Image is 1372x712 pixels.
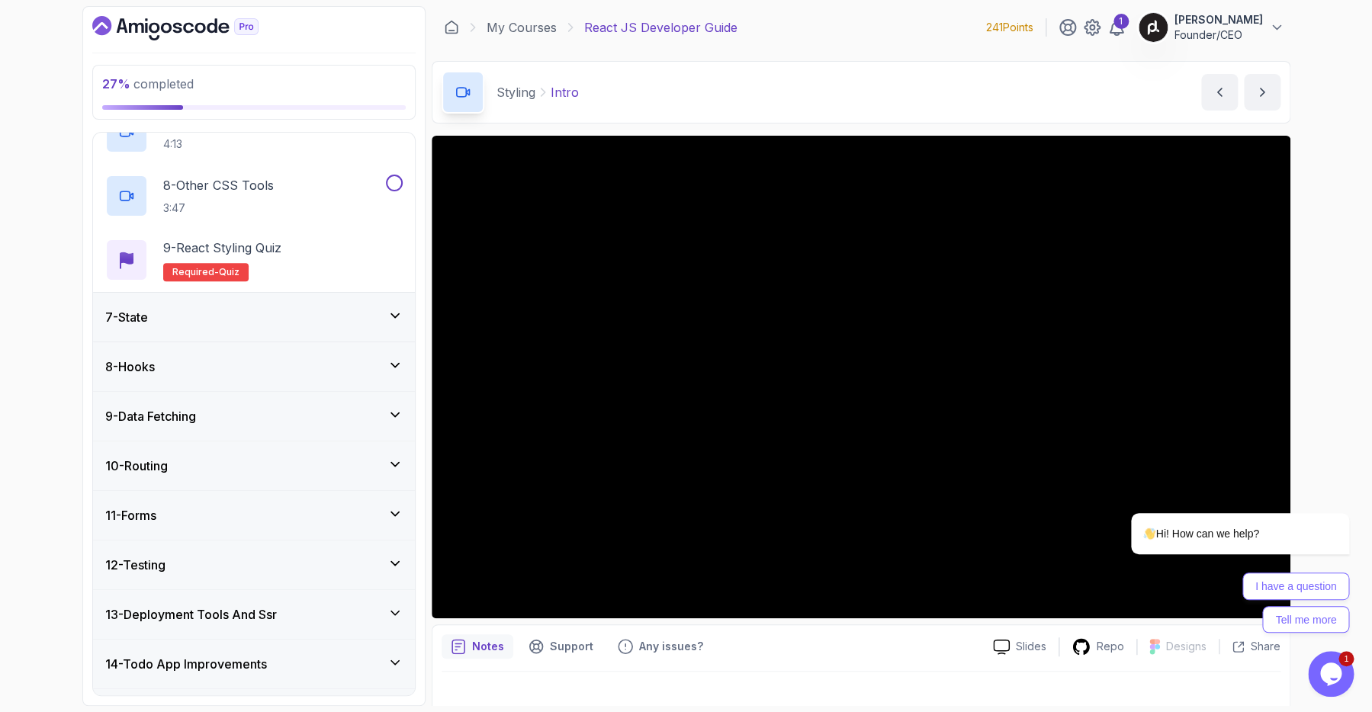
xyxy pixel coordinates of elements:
a: My Courses [487,18,557,37]
button: 9-Data Fetching [93,392,415,441]
button: Share [1219,639,1280,654]
p: React JS Developer Guide [584,18,737,37]
iframe: chat widget [1308,651,1357,697]
h3: 13 - Deployment Tools And Ssr [105,605,277,624]
button: 10-Routing [93,441,415,490]
a: 1 [1107,18,1126,37]
a: Repo [1059,637,1136,656]
button: next content [1244,74,1280,111]
button: 8-Hooks [93,342,415,391]
button: Feedback button [609,634,712,659]
button: 7-State [93,293,415,342]
h3: 12 - Testing [105,556,165,574]
button: Support button [519,634,602,659]
p: Support [550,639,593,654]
button: previous content [1201,74,1238,111]
p: 241 Points [986,20,1033,35]
p: Notes [472,639,504,654]
p: 4:13 [163,136,224,152]
span: quiz [219,266,239,278]
p: Any issues? [639,639,703,654]
span: 27 % [102,76,130,91]
iframe: 1 - Intro [432,136,1290,618]
span: completed [102,76,194,91]
h3: 10 - Routing [105,457,168,475]
h3: 9 - Data Fetching [105,407,196,425]
p: Designs [1166,639,1207,654]
p: Founder/CEO [1174,27,1263,43]
button: 12-Testing [93,540,415,589]
p: Share [1251,639,1280,654]
button: 14-Todo App Improvements [93,640,415,688]
h3: 8 - Hooks [105,358,155,376]
p: 8 - Other CSS Tools [163,176,274,194]
a: Dashboard [92,16,294,40]
p: Repo [1097,639,1124,654]
p: 9 - React Styling Quiz [163,239,281,257]
h3: 7 - State [105,308,148,326]
p: 3:47 [163,200,274,216]
iframe: chat widget [1082,375,1357,643]
button: 9-React Styling QuizRequired-quiz [105,239,403,281]
button: 11-Forms [93,491,415,540]
img: user profile image [1139,13,1168,42]
p: [PERSON_NAME] [1174,12,1263,27]
span: Required- [172,266,219,278]
p: Intro [551,83,579,101]
button: 13-Deployment Tools And Ssr [93,590,415,639]
h3: 11 - Forms [105,506,156,524]
button: notes button [442,634,513,659]
p: Slides [1016,639,1046,654]
button: 8-Other CSS Tools3:47 [105,175,403,217]
p: Styling [496,83,535,101]
div: 1 [1113,14,1129,29]
a: Slides [981,639,1059,655]
button: user profile image[PERSON_NAME]Founder/CEO [1138,12,1284,43]
a: Dashboard [444,20,459,35]
h3: 14 - Todo App Improvements [105,655,267,673]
